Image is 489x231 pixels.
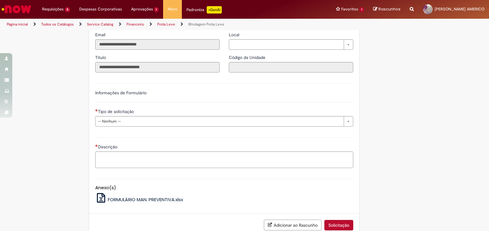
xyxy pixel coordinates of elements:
button: Solicitação [324,220,353,230]
a: Blindagem Frota Leve [188,22,224,27]
span: Somente leitura - Código da Unidade [229,55,267,60]
label: Somente leitura - Email [95,32,107,38]
span: Somente leitura - Email [95,32,107,37]
span: Necessários [95,109,98,112]
ul: Trilhas de página [5,19,321,30]
label: Informações de Formulário [95,90,147,96]
label: Somente leitura - Código da Unidade [229,54,267,61]
span: FORMULÁRIO MAN. PREVENTIVA.xlsx [108,196,183,203]
a: Frota Leve [157,22,175,27]
span: Local [229,32,241,37]
span: Favoritos [341,6,358,12]
span: More [168,6,177,12]
input: Título [95,62,220,72]
span: Despesas Corporativas [79,6,122,12]
a: Página inicial [7,22,28,27]
input: Código da Unidade [229,62,353,72]
span: Descrição [98,144,119,150]
span: Somente leitura - Título [95,55,107,60]
a: Rascunhos [373,6,401,12]
span: Rascunhos [378,6,401,12]
span: Tipo de solicitação [98,109,135,114]
a: Service Catalog [87,22,113,27]
h5: Anexo(s) [95,185,353,190]
a: Financeiro [127,22,144,27]
textarea: Descrição [95,151,353,168]
p: +GenAi [207,6,222,14]
a: Limpar campo Local [229,39,353,50]
img: ServiceNow [1,3,32,15]
span: Necessários [95,144,98,147]
a: Todos os Catálogos [41,22,74,27]
span: 1 [359,7,364,12]
a: FORMULÁRIO MAN. PREVENTIVA.xlsx [95,196,183,203]
input: Email [95,39,220,50]
span: [PERSON_NAME] AMERICO [435,6,484,12]
button: Adicionar ao Rascunho [264,220,322,230]
div: Padroniza [186,6,222,14]
span: -- Nenhum -- [98,116,341,126]
span: 5 [65,7,70,12]
span: Requisições [42,6,64,12]
span: Aprovações [131,6,153,12]
label: Somente leitura - Título [95,54,107,61]
span: 1 [154,7,159,12]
